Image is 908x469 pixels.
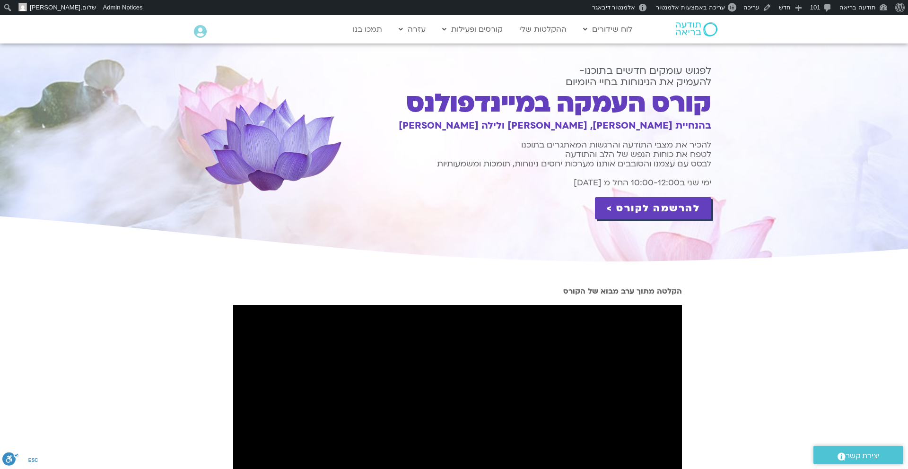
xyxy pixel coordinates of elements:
[813,446,903,464] a: יצירת קשר
[348,20,387,38] a: תמכו בנו
[349,65,711,88] h1: לפגוש עומקים חדשים בתוכנו- להעמיק את הנינוחות בחיי היומיום
[606,203,700,214] span: להרשמה לקורס >
[676,22,717,36] img: תודעה בריאה
[578,20,637,38] a: לוח שידורים
[344,120,711,131] h1: בהנחיית [PERSON_NAME], [PERSON_NAME] ולילה [PERSON_NAME]
[394,20,430,38] a: עזרה
[656,4,725,11] span: עריכה באמצעות אלמנטור
[233,287,682,295] h2: הקלטה מתוך ערב מבוא של הקורס
[344,92,711,115] h1: קורס העמקה במיינדפולנס
[437,20,507,38] a: קורסים ופעילות
[595,197,711,219] a: להרשמה לקורס >
[515,20,571,38] a: ההקלטות שלי
[344,178,711,188] h1: ימי שני ב10:00-12:00 החל מ [DATE]
[846,450,880,462] span: יצירת קשר
[30,4,80,11] span: [PERSON_NAME]
[197,98,344,196] img: violet flower
[344,140,711,169] h1: להכיר את מצבי התודעה והרגשות המאתגרים בתוכנו לטפח את כוחות הנפש של הלב והתודעה לבסס עם עצמנו והסו...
